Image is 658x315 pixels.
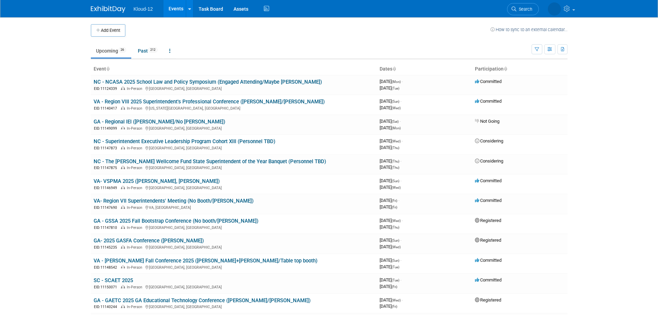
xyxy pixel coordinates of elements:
span: [DATE] [380,85,399,91]
span: Registered [475,238,501,243]
a: Sort by Start Date [392,66,396,72]
span: (Wed) [392,245,401,249]
span: (Wed) [392,106,401,110]
span: (Mon) [392,80,401,84]
span: Kloud-12 [134,6,153,12]
span: (Wed) [392,219,401,223]
span: (Mon) [392,126,401,130]
span: [DATE] [380,198,399,203]
div: [GEOGRAPHIC_DATA], [GEOGRAPHIC_DATA] [94,264,374,270]
span: EID: 11147875 [94,166,120,170]
a: Search [507,3,539,15]
img: In-Person Event [121,166,125,169]
div: [GEOGRAPHIC_DATA], [GEOGRAPHIC_DATA] [94,85,374,91]
span: In-Person [127,86,144,91]
span: - [400,99,401,104]
span: (Sun) [392,239,399,242]
span: Registered [475,297,501,303]
span: [DATE] [380,264,399,269]
img: In-Person Event [121,205,125,209]
span: Considering [475,158,503,164]
span: [DATE] [380,277,401,282]
img: In-Person Event [121,186,125,189]
div: [GEOGRAPHIC_DATA], [GEOGRAPHIC_DATA] [94,165,374,170]
a: Past212 [133,44,163,57]
span: In-Person [127,305,144,309]
div: [GEOGRAPHIC_DATA], [GEOGRAPHIC_DATA] [94,125,374,131]
span: Committed [475,79,502,84]
span: - [400,277,401,282]
span: (Thu) [392,225,399,229]
img: In-Person Event [121,126,125,130]
img: In-Person Event [121,305,125,308]
span: 26 [118,47,126,53]
img: In-Person Event [121,86,125,90]
span: [DATE] [380,244,401,249]
span: In-Person [127,285,144,289]
span: In-Person [127,186,144,190]
span: 212 [148,47,158,53]
span: EID: 11124339 [94,87,120,91]
span: [DATE] [380,145,399,150]
span: [DATE] [380,185,401,190]
a: GA - Regional IEI ([PERSON_NAME]/No [PERSON_NAME]) [94,119,225,125]
a: NC - NCASA 2025 School Law and Policy Symposium (Engaged Attending/Maybe [PERSON_NAME]) [94,79,322,85]
span: EID: 11146949 [94,186,120,190]
span: (Sun) [392,259,399,262]
span: - [400,178,401,183]
span: (Sun) [392,179,399,183]
a: GA- 2025 GASFA Conference ([PERSON_NAME]) [94,238,204,244]
span: EID: 11145235 [94,245,120,249]
span: (Thu) [392,166,399,169]
th: Event [91,63,377,75]
span: [DATE] [380,304,397,309]
a: VA- VSPMA 2025 ([PERSON_NAME], [PERSON_NAME]) [94,178,220,184]
span: EID: 11140244 [94,305,120,309]
a: NC - Superintendent Executive Leadership Program Cohort XIII (Personnel TBD) [94,138,275,145]
a: Upcoming26 [91,44,131,57]
span: In-Person [127,245,144,250]
span: (Tue) [392,265,399,269]
span: In-Person [127,265,144,270]
span: Committed [475,99,502,104]
img: ExhibitDay [91,6,125,13]
span: (Tue) [392,86,399,90]
span: (Wed) [392,298,401,302]
span: In-Person [127,225,144,230]
a: Sort by Event Name [106,66,109,72]
div: [GEOGRAPHIC_DATA], [GEOGRAPHIC_DATA] [94,244,374,250]
span: [DATE] [380,297,403,303]
span: (Tue) [392,278,399,282]
a: VA - [PERSON_NAME] Fall Conference 2025 ([PERSON_NAME]+[PERSON_NAME]/Table top booth) [94,258,317,264]
a: SC - SCAET 2025 [94,277,133,284]
img: In-Person Event [121,245,125,249]
span: Committed [475,258,502,263]
span: (Thu) [392,146,399,150]
img: In-Person Event [121,285,125,288]
span: - [402,138,403,143]
span: - [398,198,399,203]
span: Committed [475,178,502,183]
span: In-Person [127,166,144,170]
span: EID: 11147873 [94,146,120,150]
a: GA - GAETC 2025 GA Educational Technology Conference ([PERSON_NAME]/[PERSON_NAME]) [94,297,311,304]
a: VA - Region VIII 2025 Superintendent's Professional Conference ([PERSON_NAME]/[PERSON_NAME]) [94,99,325,105]
span: EID: 11140417 [94,106,120,110]
div: [US_STATE][GEOGRAPHIC_DATA], [GEOGRAPHIC_DATA] [94,105,374,111]
span: (Fri) [392,199,397,203]
span: EID: 11149099 [94,127,120,130]
img: Gabriela Bravo-Chigwere [548,2,561,16]
div: VA, [GEOGRAPHIC_DATA] [94,204,374,210]
span: - [400,119,401,124]
span: Registered [475,218,501,223]
span: [DATE] [380,125,401,130]
span: (Fri) [392,305,397,308]
span: [DATE] [380,224,399,230]
span: [DATE] [380,119,401,124]
span: EID: 11150071 [94,285,120,289]
span: In-Person [127,205,144,210]
span: (Fri) [392,285,397,289]
span: - [400,158,401,164]
span: EID: 11147810 [94,226,120,230]
span: [DATE] [380,79,403,84]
